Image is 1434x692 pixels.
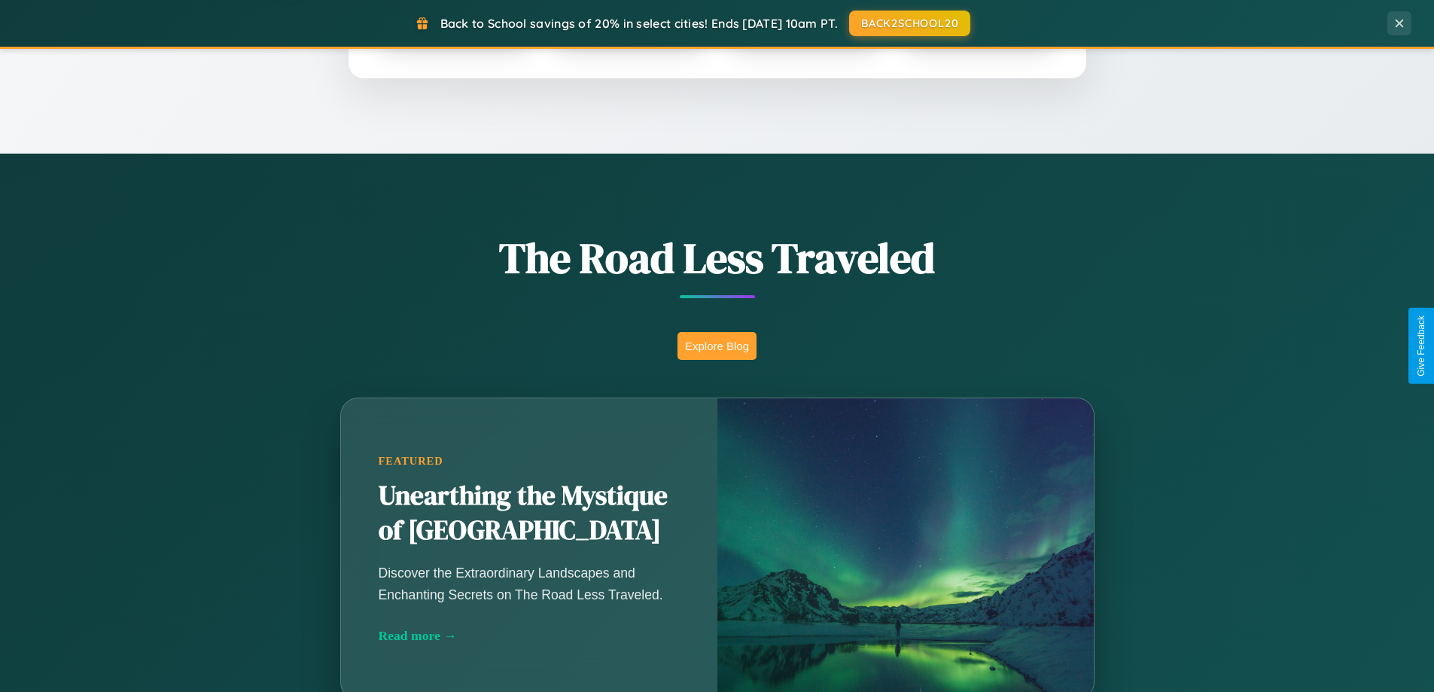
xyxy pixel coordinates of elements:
[440,16,838,31] span: Back to School savings of 20% in select cities! Ends [DATE] 10am PT.
[379,562,680,605] p: Discover the Extraordinary Landscapes and Enchanting Secrets on The Road Less Traveled.
[379,628,680,644] div: Read more →
[379,479,680,548] h2: Unearthing the Mystique of [GEOGRAPHIC_DATA]
[266,229,1169,287] h1: The Road Less Traveled
[849,11,970,36] button: BACK2SCHOOL20
[677,332,757,360] button: Explore Blog
[1416,316,1426,376] div: Give Feedback
[379,455,680,468] div: Featured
